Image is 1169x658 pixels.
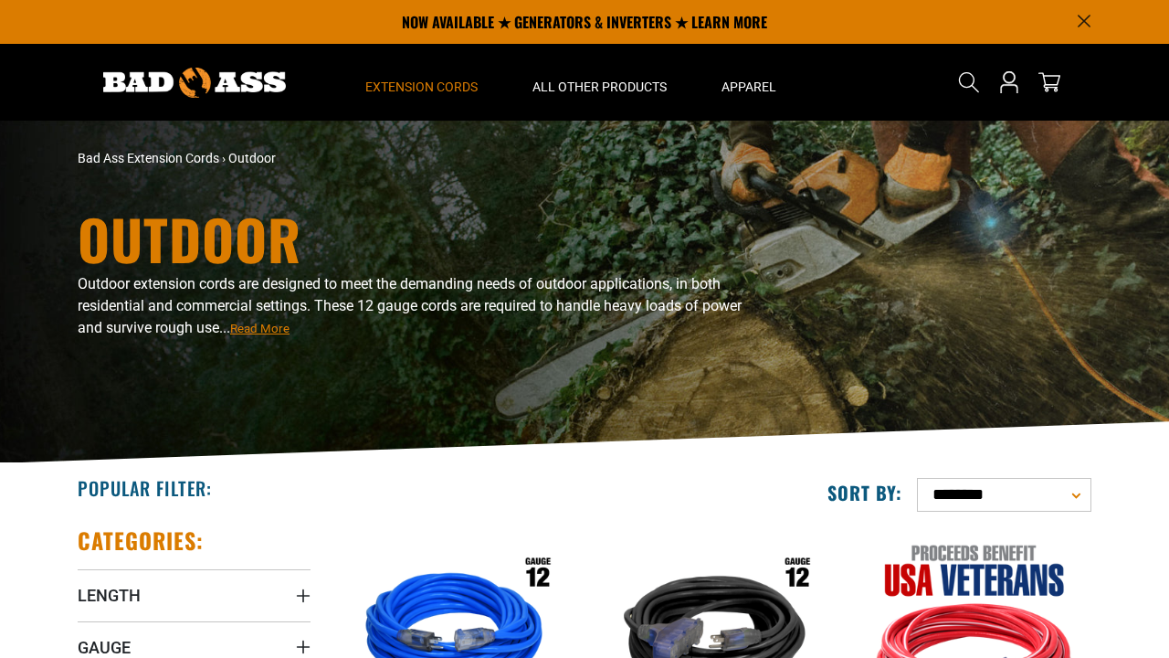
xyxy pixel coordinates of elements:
[694,44,804,121] summary: Apparel
[103,68,286,98] img: Bad Ass Extension Cords
[228,151,276,165] span: Outdoor
[505,44,694,121] summary: All Other Products
[954,68,984,97] summary: Search
[827,481,902,504] label: Sort by:
[78,569,311,621] summary: Length
[78,275,742,336] span: Outdoor extension cords are designed to meet the demanding needs of outdoor applications, in both...
[78,149,744,168] nav: breadcrumbs
[78,476,212,500] h2: Popular Filter:
[78,585,141,606] span: Length
[532,79,667,95] span: All Other Products
[338,44,505,121] summary: Extension Cords
[230,322,290,335] span: Read More
[78,526,204,555] h2: Categories:
[365,79,478,95] span: Extension Cords
[78,151,219,165] a: Bad Ass Extension Cords
[721,79,776,95] span: Apparel
[222,151,226,165] span: ›
[78,211,744,266] h1: Outdoor
[78,637,131,658] span: Gauge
